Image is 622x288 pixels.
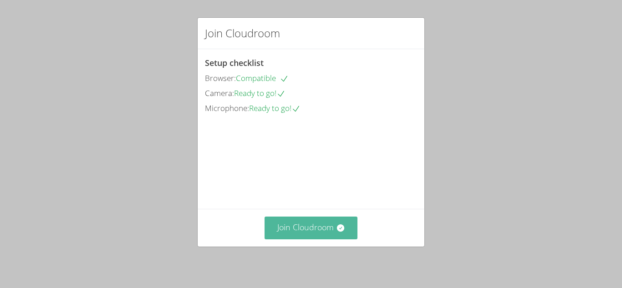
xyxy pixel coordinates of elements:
[249,103,301,113] span: Ready to go!
[205,103,249,113] span: Microphone:
[205,73,236,83] span: Browser:
[205,88,234,98] span: Camera:
[236,73,289,83] span: Compatible
[205,57,264,68] span: Setup checklist
[265,217,358,239] button: Join Cloudroom
[205,25,280,41] h2: Join Cloudroom
[234,88,286,98] span: Ready to go!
